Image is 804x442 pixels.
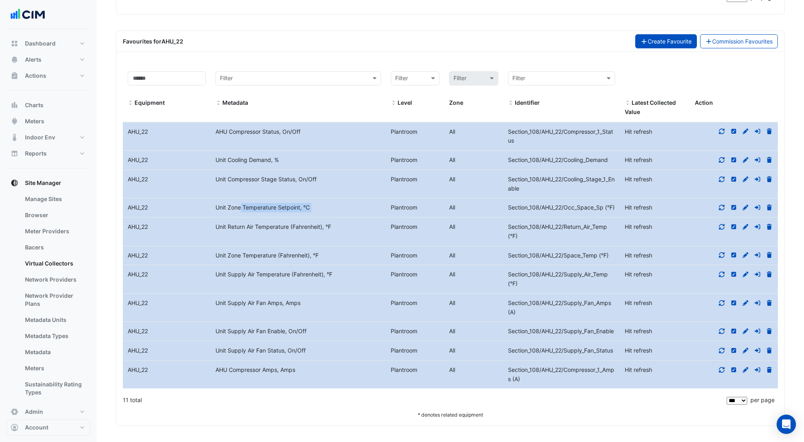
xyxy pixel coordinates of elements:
[718,366,725,373] a: Refresh
[508,271,608,287] span: Identifier
[754,366,761,373] a: Move to different equipment
[444,175,503,184] div: All
[742,176,749,183] a: Full Edit
[742,252,749,259] a: Full Edit
[6,68,90,84] button: Actions
[123,156,211,165] div: AHU_22
[386,365,444,375] div: Plantroom
[10,72,19,80] app-icon: Actions
[398,99,412,106] span: Level
[386,299,444,308] div: Plantroom
[6,129,90,145] button: Indoor Env
[25,408,43,416] span: Admin
[718,252,725,259] a: Refresh
[128,100,133,106] span: Equipment
[386,251,444,260] div: Plantroom
[19,223,90,239] a: Meter Providers
[766,347,773,354] a: Delete
[754,271,761,278] a: Move to different equipment
[10,179,19,187] app-icon: Site Manager
[211,365,386,375] div: AHU Compressor Amps, Amps
[766,223,773,230] a: Delete
[6,404,90,420] button: Admin
[449,99,463,106] span: Zone
[508,156,608,163] span: Identifier
[444,222,503,232] div: All
[25,101,44,109] span: Charts
[730,252,738,259] a: Inline Edit
[718,347,725,354] a: Refresh
[754,128,761,135] a: Move to different equipment
[25,179,61,187] span: Site Manager
[766,252,773,259] a: Delete
[25,149,47,158] span: Reports
[635,34,697,48] button: Create Favourite
[742,128,749,135] a: Full Edit
[25,39,56,48] span: Dashboard
[730,156,738,163] a: Inline Edit
[766,366,773,373] a: Delete
[19,239,90,255] a: Bacers
[508,347,613,354] span: Identifier
[625,204,652,211] span: Hit refresh
[742,347,749,354] a: Full Edit
[386,327,444,336] div: Plantroom
[625,328,652,334] span: Hit refresh
[625,271,652,278] span: Hit refresh
[730,328,738,334] a: Inline Edit
[211,156,386,165] div: Unit Cooling Demand, %
[386,222,444,232] div: Plantroom
[718,204,725,211] a: Refresh
[508,128,613,144] span: Identifier
[153,38,183,45] span: for
[386,270,444,279] div: Plantroom
[444,71,503,85] div: Please select Filter first
[211,222,386,232] div: Unit Return Air Temperature (Fahrenheit), °F
[730,299,738,306] a: Inline Edit
[444,203,503,212] div: All
[754,223,761,230] a: Move to different equipment
[508,328,614,334] span: Identifier
[625,252,652,259] span: Hit refresh
[625,299,652,306] span: Hit refresh
[10,149,19,158] app-icon: Reports
[444,251,503,260] div: All
[742,271,749,278] a: Full Edit
[625,347,652,354] span: Hit refresh
[742,223,749,230] a: Full Edit
[754,204,761,211] a: Move to different equipment
[211,327,386,336] div: Unit Supply Air Fan Enable, On/Off
[718,299,725,306] a: Refresh
[625,366,652,373] span: Hit refresh
[19,255,90,272] a: Virtual Collectors
[6,145,90,162] button: Reports
[730,366,738,373] a: Inline Edit
[508,100,514,106] span: Identifier
[123,327,211,336] div: AHU_22
[391,100,396,106] span: Level and Zone
[418,412,483,418] small: * denotes related equipment
[742,328,749,334] a: Full Edit
[123,270,211,279] div: AHU_22
[386,175,444,184] div: Plantroom
[211,251,386,260] div: Unit Zone Temperature (Fahrenheit), °F
[777,415,796,434] div: Open Intercom Messenger
[19,328,90,344] a: Metadata Types
[6,175,90,191] button: Site Manager
[10,56,19,64] app-icon: Alerts
[123,346,211,355] div: AHU_22
[123,127,211,137] div: AHU_22
[508,223,607,239] span: Identifier
[742,204,749,211] a: Full Edit
[6,52,90,68] button: Alerts
[6,191,90,404] div: Site Manager
[508,299,611,315] span: Identifier
[718,156,725,163] a: Refresh
[123,365,211,375] div: AHU_22
[742,156,749,163] a: Full Edit
[695,99,713,106] span: Action
[123,299,211,308] div: AHU_22
[162,38,183,45] strong: AHU_22
[754,176,761,183] a: Move to different equipment
[123,390,725,410] div: 11 total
